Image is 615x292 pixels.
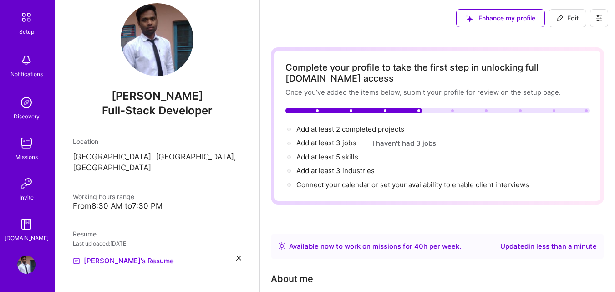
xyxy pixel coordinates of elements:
[17,215,36,233] img: guide book
[556,14,579,23] span: Edit
[17,174,36,193] img: Invite
[17,134,36,152] img: teamwork
[17,51,36,69] img: bell
[73,152,241,174] p: [GEOGRAPHIC_DATA], [GEOGRAPHIC_DATA], [GEOGRAPHIC_DATA]
[121,3,193,76] img: User Avatar
[73,137,241,146] div: Location
[296,153,358,161] span: Add at least 5 skills
[17,8,36,27] img: setup
[500,241,597,252] div: Updated in less than a minute
[466,14,535,23] span: Enhance my profile
[73,230,97,238] span: Resume
[10,69,43,79] div: Notifications
[296,125,404,133] span: Add at least 2 completed projects
[14,112,40,121] div: Discovery
[73,257,80,265] img: Resume
[285,62,590,84] div: Complete your profile to take the first step in unlocking full [DOMAIN_NAME] access
[102,104,213,117] span: Full-Stack Developer
[414,242,423,251] span: 40
[73,201,241,211] div: From 8:30 AM to 7:30 PM
[17,93,36,112] img: discovery
[464,14,475,24] i: icon SuggestedTeams
[372,138,436,148] button: I haven't had 3 jobs
[15,152,38,162] div: Missions
[17,256,36,274] img: User Avatar
[289,241,461,252] div: Available now to work on missions for h per week .
[271,272,313,286] div: Tell us a little about yourself
[296,180,529,189] span: Connect your calendar or set your availability to enable client interviews
[296,166,375,175] span: Add at least 3 industries
[20,193,34,202] div: Invite
[271,272,313,286] div: About me
[73,256,174,266] a: [PERSON_NAME]'s Resume
[296,138,356,147] span: Add at least 3 jobs
[549,9,586,27] button: Edit
[73,89,241,103] span: [PERSON_NAME]
[15,256,38,274] a: User Avatar
[5,233,49,243] div: [DOMAIN_NAME]
[19,27,34,36] div: Setup
[278,242,285,250] img: Availability
[73,239,241,248] div: Last uploaded: [DATE]
[456,9,545,27] button: Enhance my profile
[285,87,590,97] div: Once you’ve added the items below, submit your profile for review on the setup page.
[549,9,586,27] div: null
[73,193,134,200] span: Working hours range
[236,256,241,261] i: icon Close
